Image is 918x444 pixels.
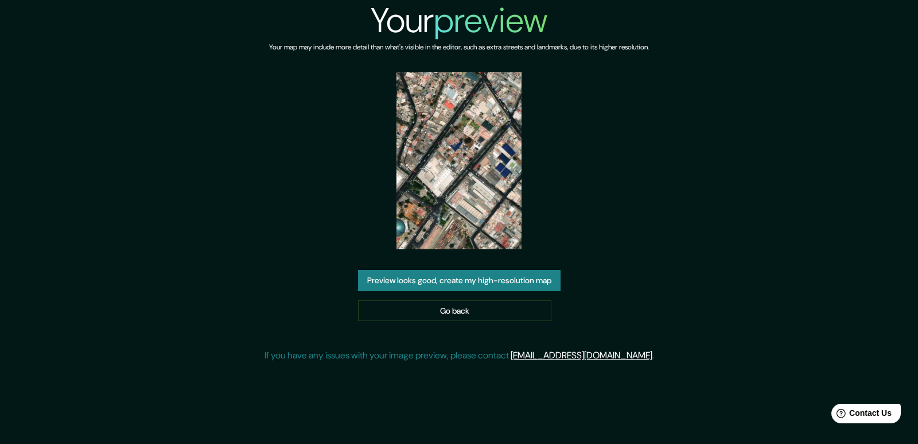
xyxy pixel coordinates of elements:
[816,399,905,431] iframe: Help widget launcher
[358,300,551,322] a: Go back
[396,72,522,249] img: created-map-preview
[511,349,652,361] a: [EMAIL_ADDRESS][DOMAIN_NAME]
[358,270,561,291] button: Preview looks good, create my high-resolution map
[264,349,654,362] p: If you have any issues with your image preview, please contact .
[269,41,649,53] h6: Your map may include more detail than what's visible in the editor, such as extra streets and lan...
